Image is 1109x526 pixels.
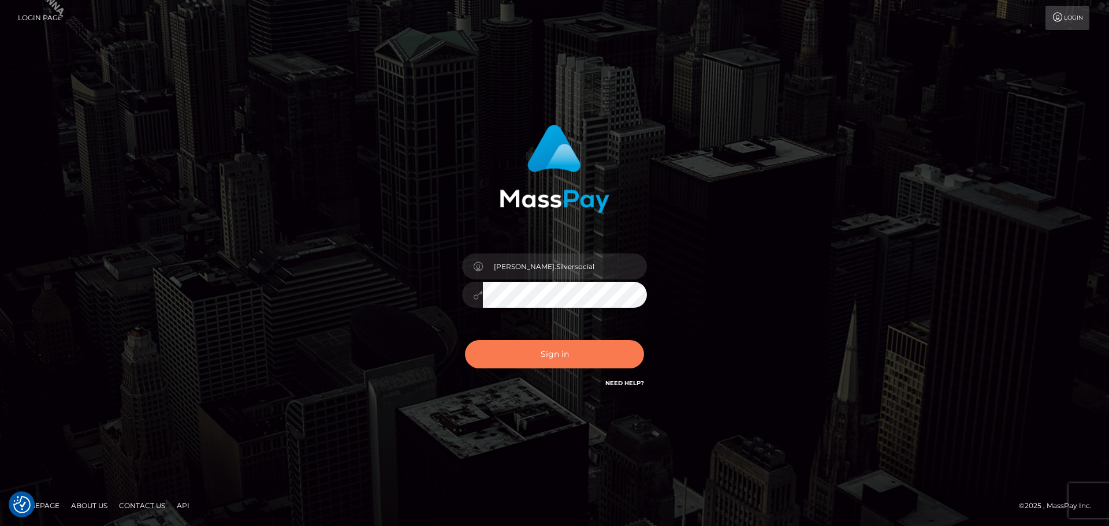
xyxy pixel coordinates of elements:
a: Contact Us [114,497,170,514]
button: Consent Preferences [13,496,31,513]
img: MassPay Login [500,125,609,213]
a: Login Page [18,6,62,30]
img: Revisit consent button [13,496,31,513]
a: Login [1045,6,1089,30]
input: Username... [483,253,647,279]
a: About Us [66,497,112,514]
button: Sign in [465,340,644,368]
a: Need Help? [605,379,644,387]
a: Homepage [13,497,64,514]
div: © 2025 , MassPay Inc. [1019,499,1100,512]
a: API [172,497,194,514]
